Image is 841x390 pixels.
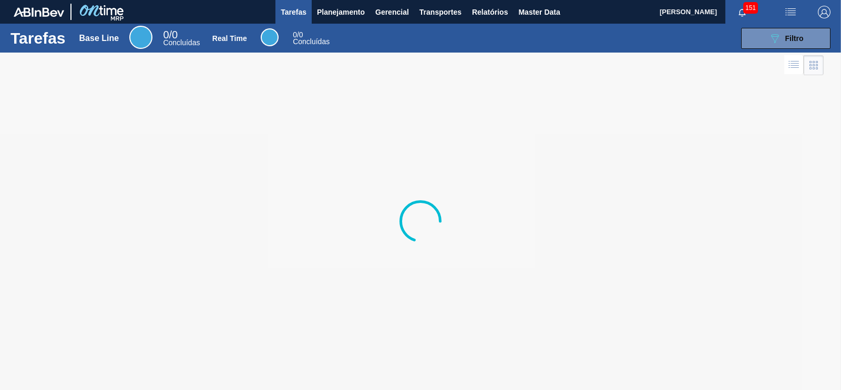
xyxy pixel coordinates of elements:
[293,37,330,46] span: Concluídas
[743,2,758,14] span: 151
[293,32,330,45] div: Real Time
[14,7,64,17] img: TNhmsLtSVTkK8tSr43FrP2fwEKptu5GPRR3wAAAABJRU5ErkJggg==
[293,30,297,39] span: 0
[163,29,169,40] span: 0
[375,6,409,18] span: Gerencial
[818,6,830,18] img: Logout
[317,6,365,18] span: Planejamento
[129,26,152,49] div: Base Line
[163,30,200,46] div: Base Line
[725,5,759,19] button: Notificações
[11,32,66,44] h1: Tarefas
[212,34,247,43] div: Real Time
[784,6,797,18] img: userActions
[419,6,461,18] span: Transportes
[281,6,306,18] span: Tarefas
[163,38,200,47] span: Concluídas
[163,29,178,40] span: / 0
[741,28,830,49] button: Filtro
[785,34,804,43] span: Filtro
[518,6,560,18] span: Master Data
[79,34,119,43] div: Base Line
[293,30,303,39] span: / 0
[261,28,279,46] div: Real Time
[472,6,508,18] span: Relatórios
